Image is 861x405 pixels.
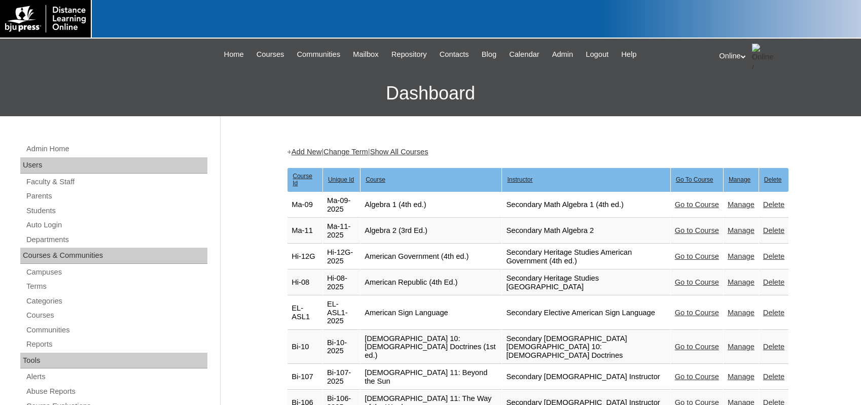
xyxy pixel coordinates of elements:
a: Alerts [25,370,207,383]
span: Home [224,49,244,60]
a: Go to Course [675,278,719,286]
td: Secondary Math Algebra 2 [502,218,670,244]
td: Ma-09-2025 [323,192,360,218]
div: + | | [287,147,789,157]
td: American Sign Language [361,296,501,330]
td: Secondary Heritage Studies American Government (4th ed.) [502,244,670,269]
a: Courses [252,49,290,60]
a: Go to Course [675,200,719,209]
u: Instructor [507,176,532,183]
a: Blog [477,49,501,60]
td: Secondary [DEMOGRAPHIC_DATA] Instructor [502,364,670,390]
a: Reports [25,338,207,351]
a: Delete [763,309,784,317]
a: Change Term [324,148,368,156]
a: Parents [25,190,207,203]
a: Go to Course [675,373,719,381]
a: Communities [25,324,207,336]
a: Repository [386,49,432,60]
td: Hi-08-2025 [323,270,360,295]
a: Campuses [25,266,207,279]
td: Bi-10-2025 [323,330,360,364]
a: Categories [25,295,207,308]
span: Logout [586,49,608,60]
td: Hi-12G [288,244,322,269]
a: Show All Courses [370,148,428,156]
a: Terms [25,280,207,293]
span: Repository [391,49,427,60]
div: Tools [20,353,207,369]
a: Manage [728,309,755,317]
u: Go To Course [676,176,713,183]
td: Ma-11-2025 [323,218,360,244]
a: Manage [728,252,755,260]
a: Calendar [504,49,544,60]
u: Manage [729,176,750,183]
td: Hi-08 [288,270,322,295]
a: Auto Login [25,219,207,231]
td: [DEMOGRAPHIC_DATA] 11: Beyond the Sun [361,364,501,390]
img: Online / Instructor [752,44,777,69]
span: Courses [257,49,284,60]
a: Add New [292,148,321,156]
a: Home [219,49,249,60]
span: Blog [482,49,496,60]
span: Admin [552,49,573,60]
a: Delete [763,226,784,234]
span: Communities [297,49,340,60]
a: Contacts [435,49,474,60]
td: Secondary Elective American Sign Language [502,296,670,330]
a: Manage [728,200,755,209]
td: Algebra 2 (3rd Ed.) [361,218,501,244]
a: Courses [25,309,207,322]
td: Secondary Math Algebra 1 (4th ed.) [502,192,670,218]
a: Admin Home [25,143,207,155]
span: Help [621,49,636,60]
a: Go to Course [675,252,719,260]
td: American Government (4th ed.) [361,244,501,269]
td: Algebra 1 (4th ed.) [361,192,501,218]
td: Ma-09 [288,192,322,218]
td: Bi-107-2025 [323,364,360,390]
div: Courses & Communities [20,248,207,264]
td: American Republic (4th Ed.) [361,270,501,295]
a: Go to Course [675,226,719,234]
u: Course Id [293,173,312,187]
a: Delete [763,200,784,209]
td: Secondary [DEMOGRAPHIC_DATA] [DEMOGRAPHIC_DATA] 10: [DEMOGRAPHIC_DATA] Doctrines [502,330,670,364]
a: Admin [547,49,579,60]
a: Go to Course [675,343,719,351]
a: Departments [25,233,207,246]
h3: Dashboard [5,71,856,116]
u: Delete [764,176,782,183]
span: Contacts [440,49,469,60]
a: Communities [292,49,345,60]
td: EL-ASL1 [288,296,322,330]
td: Bi-107 [288,364,322,390]
a: Faculty & Staff [25,176,207,188]
div: Online [719,44,851,69]
u: Course [366,176,385,183]
a: Delete [763,343,784,351]
td: Bi-10 [288,330,322,364]
a: Manage [728,226,755,234]
a: Delete [763,252,784,260]
td: Secondary Heritage Studies [GEOGRAPHIC_DATA] [502,270,670,295]
a: Mailbox [348,49,384,60]
a: Logout [581,49,614,60]
a: Delete [763,278,784,286]
a: Manage [728,373,755,381]
div: Users [20,157,207,174]
a: Students [25,205,207,217]
u: Unique Id [328,176,354,183]
td: EL-ASL1-2025 [323,296,360,330]
a: Delete [763,373,784,381]
a: Manage [728,278,755,286]
a: Abuse Reports [25,385,207,398]
span: Mailbox [353,49,379,60]
a: Manage [728,343,755,351]
td: [DEMOGRAPHIC_DATA] 10: [DEMOGRAPHIC_DATA] Doctrines (1st ed.) [361,330,501,364]
td: Ma-11 [288,218,322,244]
td: Hi-12G-2025 [323,244,360,269]
img: logo-white.png [5,5,86,32]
